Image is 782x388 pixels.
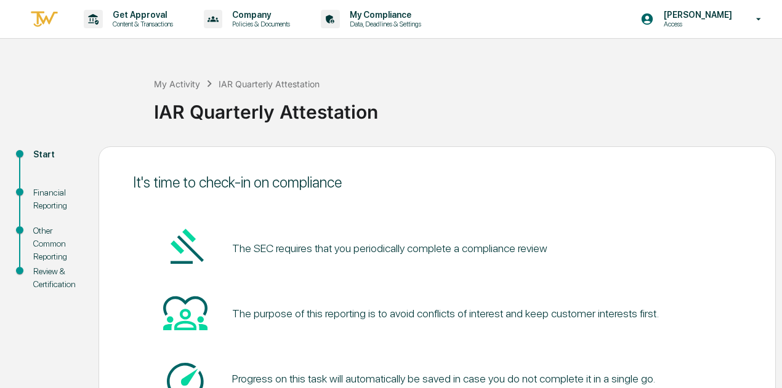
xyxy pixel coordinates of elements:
div: Review & Certification [33,265,79,291]
div: IAR Quarterly Attestation [154,91,776,123]
p: Content & Transactions [103,20,179,28]
p: [PERSON_NAME] [654,10,738,20]
p: My Compliance [340,10,427,20]
img: Gavel [163,225,208,269]
pre: The SEC requires that you periodically complete a compliance review [232,240,547,256]
div: Progress on this task will automatically be saved in case you do not complete it in a single go. [232,372,655,385]
p: Data, Deadlines & Settings [340,20,427,28]
div: IAR Quarterly Attestation [219,79,320,89]
div: It's time to check-in on compliance [133,173,741,191]
div: The purpose of this reporting is to avoid conflicts of interest and keep customer interests first. [232,307,659,320]
img: logo [30,9,59,30]
p: Get Approval [103,10,179,20]
div: Other Common Reporting [33,224,79,263]
div: Financial Reporting [33,186,79,212]
div: Start [33,148,79,161]
div: My Activity [154,79,200,89]
p: Policies & Documents [222,20,296,28]
img: Heart [163,290,208,335]
p: Access [654,20,738,28]
p: Company [222,10,296,20]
